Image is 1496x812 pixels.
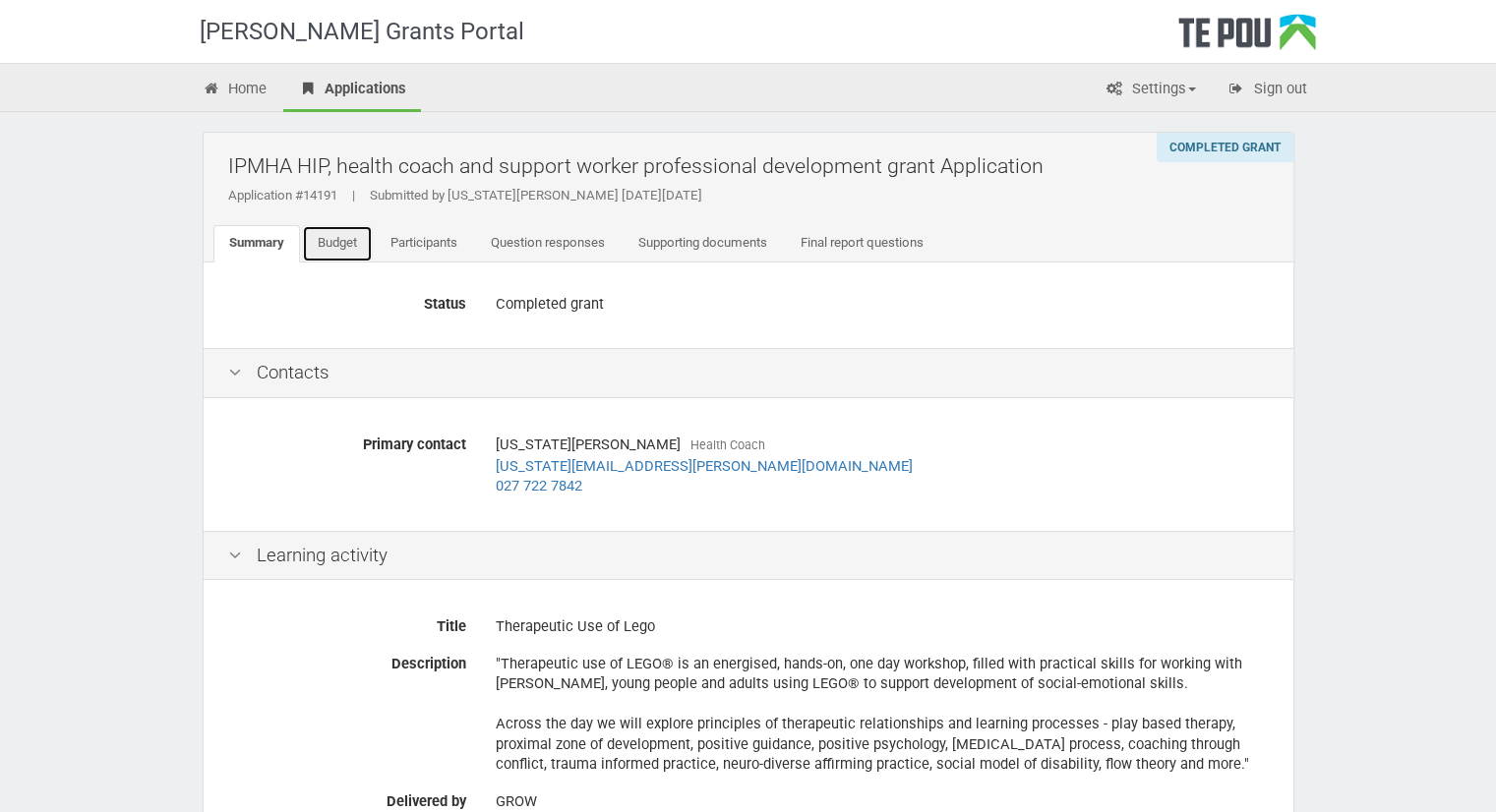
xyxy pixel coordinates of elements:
[623,225,783,262] a: Supporting documents
[496,287,1269,321] div: Completed grant
[375,225,473,262] a: Participants
[496,457,913,475] a: [US_STATE][EMAIL_ADDRESS][PERSON_NAME][DOMAIN_NAME]
[475,225,621,262] a: Question responses
[228,143,1279,189] h2: IPMHA HIP, health coach and support worker professional development grant Application
[213,784,481,812] label: Delivered by
[283,69,421,112] a: Applications
[213,225,300,262] a: Summary
[785,225,939,262] a: Final report questions
[1157,133,1293,162] div: Completed grant
[204,531,1293,581] div: Learning activity
[188,69,282,112] a: Home
[1213,69,1322,112] a: Sign out
[337,188,370,203] span: |
[213,287,481,315] label: Status
[228,187,1279,204] div: Application #14191 Submitted by [US_STATE][PERSON_NAME] [DATE][DATE]
[213,609,481,637] label: Title
[690,437,765,452] span: Health Coach
[496,477,582,494] a: 027 722 7842
[496,609,1269,644] div: Therapeutic Use of Lego
[1091,69,1211,112] a: Settings
[496,428,1269,503] div: [US_STATE][PERSON_NAME]
[1178,14,1316,63] div: Te Pou Logo
[204,348,1293,398] div: Contacts
[496,647,1269,782] div: "Therapeutic use of LEGO® is an energised, hands-on, one day workshop, filled with practical skil...
[213,647,481,674] label: Description
[213,428,481,455] label: Primary contact
[302,225,373,262] a: Budget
